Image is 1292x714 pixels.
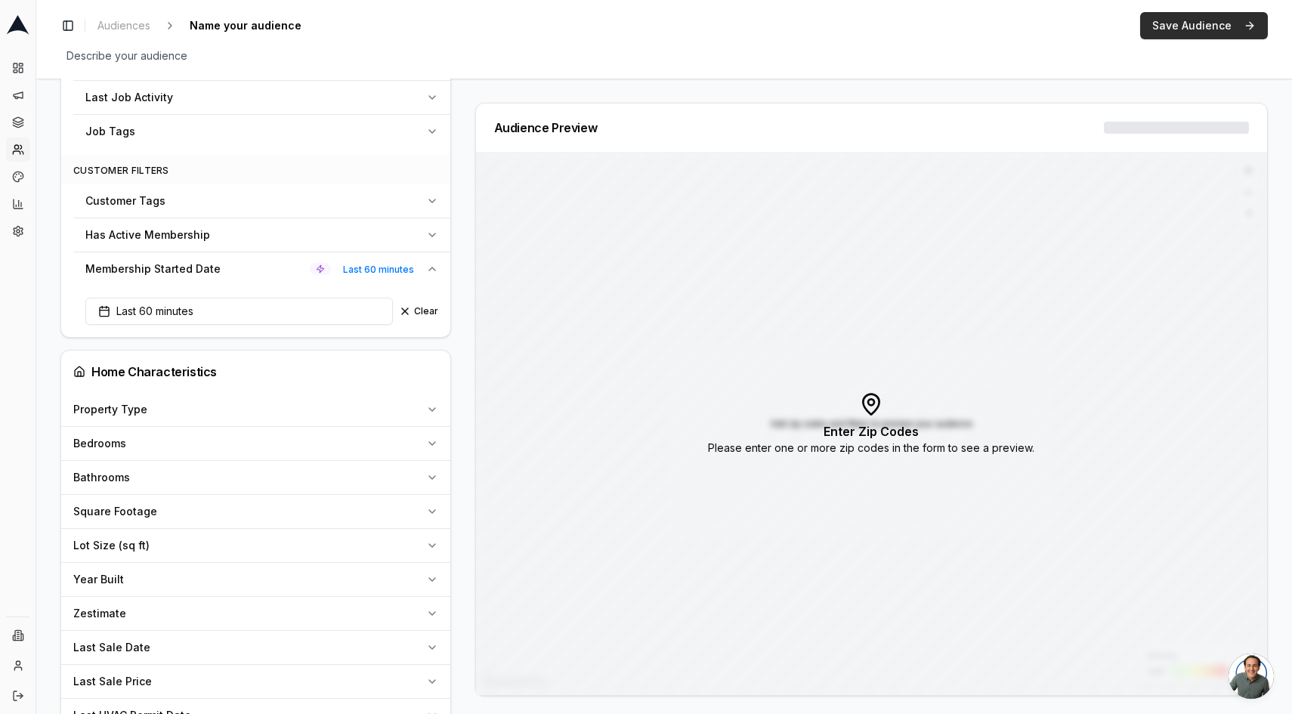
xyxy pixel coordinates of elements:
span: Zestimate [73,606,126,621]
span: Year Built [73,572,124,587]
p: Please enter one or more zip codes in the form to see a preview. [708,440,1034,456]
nav: breadcrumb [91,15,332,36]
a: Audiences [91,15,156,36]
button: Job Tags [73,115,450,148]
button: Last Job Activity [73,81,450,114]
span: Audiences [97,18,150,33]
div: Membership Started DateLast 60 minutes [73,286,450,337]
span: Describe your audience [60,45,193,66]
button: Square Footage [61,495,450,528]
button: Bedrooms [61,427,450,460]
span: Customer Tags [85,193,165,209]
span: Property Type [73,402,147,417]
button: Customer Tags [73,184,450,218]
span: Lot Size (sq ft) [73,538,150,553]
span: Bedrooms [73,436,126,451]
span: Last 60 minutes [98,304,193,319]
span: Job Tags [85,124,135,139]
div: Home Characteristics [73,363,438,381]
span: Square Footage [73,504,157,519]
button: Year Built [61,563,450,596]
button: Save Audience [1140,12,1268,39]
button: Bathrooms [61,461,450,494]
span: Membership Started Date [85,261,221,277]
div: Audience Preview [494,122,598,134]
span: Last Job Activity [85,90,173,105]
button: Clear [399,305,438,317]
span: Last Sale Price [73,674,152,689]
span: Bathrooms [73,470,130,485]
button: Zestimate [61,597,450,630]
span: Last Sale Date [73,640,150,655]
div: Open chat [1229,654,1274,699]
button: Last Sale Date [61,631,450,664]
button: Log out [6,684,30,708]
button: Lot Size (sq ft) [61,529,450,562]
p: Enter Zip Codes [824,422,919,440]
span: Customer Filters [73,165,169,176]
span: Last 60 minutes [337,261,420,278]
span: Has Active Membership [85,227,210,243]
button: Has Active Membership [73,218,450,252]
button: Last Sale Price [61,665,450,698]
button: Property Type [61,393,450,426]
span: Name your audience [184,15,308,36]
button: Last 60 minutes [85,298,393,325]
button: Membership Started DateLast 60 minutes [73,252,450,286]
